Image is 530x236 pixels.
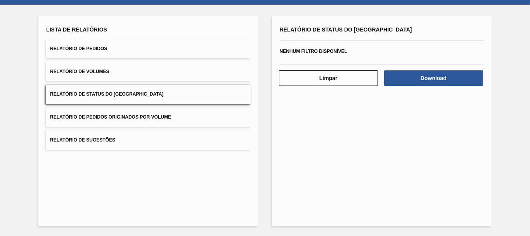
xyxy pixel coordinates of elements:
button: Download [384,70,483,86]
span: Nenhum filtro disponível [280,49,347,54]
button: Relatório de Pedidos Originados por Volume [46,108,250,127]
button: Relatório de Pedidos [46,39,250,58]
span: Relatório de Pedidos Originados por Volume [50,114,171,120]
button: Relatório de Status do [GEOGRAPHIC_DATA] [46,85,250,104]
span: Relatório de Volumes [50,69,109,74]
span: Relatório de Status do [GEOGRAPHIC_DATA] [50,91,163,97]
span: Relatório de Status do [GEOGRAPHIC_DATA] [280,26,412,33]
span: Relatório de Sugestões [50,137,115,143]
span: Relatório de Pedidos [50,46,107,51]
span: Lista de Relatórios [46,26,107,33]
button: Limpar [279,70,378,86]
button: Relatório de Sugestões [46,131,250,150]
button: Relatório de Volumes [46,62,250,81]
